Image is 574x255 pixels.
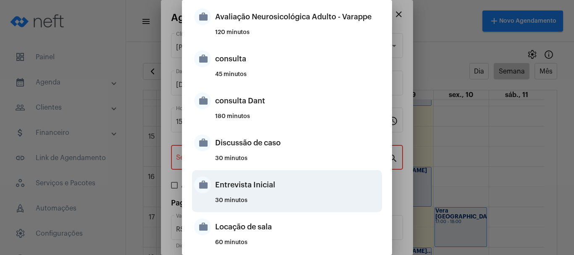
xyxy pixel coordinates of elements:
[215,29,380,42] div: 120 minutos
[194,176,211,193] mat-icon: work
[194,92,211,109] mat-icon: work
[215,71,380,84] div: 45 minutos
[215,46,380,71] div: consulta
[215,214,380,239] div: Locação de sala
[215,4,380,29] div: Avaliação Neurosicológica Adulto - Varappe
[215,239,380,252] div: 60 minutos
[194,218,211,235] mat-icon: work
[194,50,211,67] mat-icon: work
[194,134,211,151] mat-icon: work
[215,113,380,126] div: 180 minutos
[215,155,380,168] div: 30 minutos
[194,8,211,25] mat-icon: work
[215,172,380,197] div: Entrevista Inicial
[215,88,380,113] div: consulta Dant
[215,130,380,155] div: Discussão de caso
[215,197,380,210] div: 30 minutos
